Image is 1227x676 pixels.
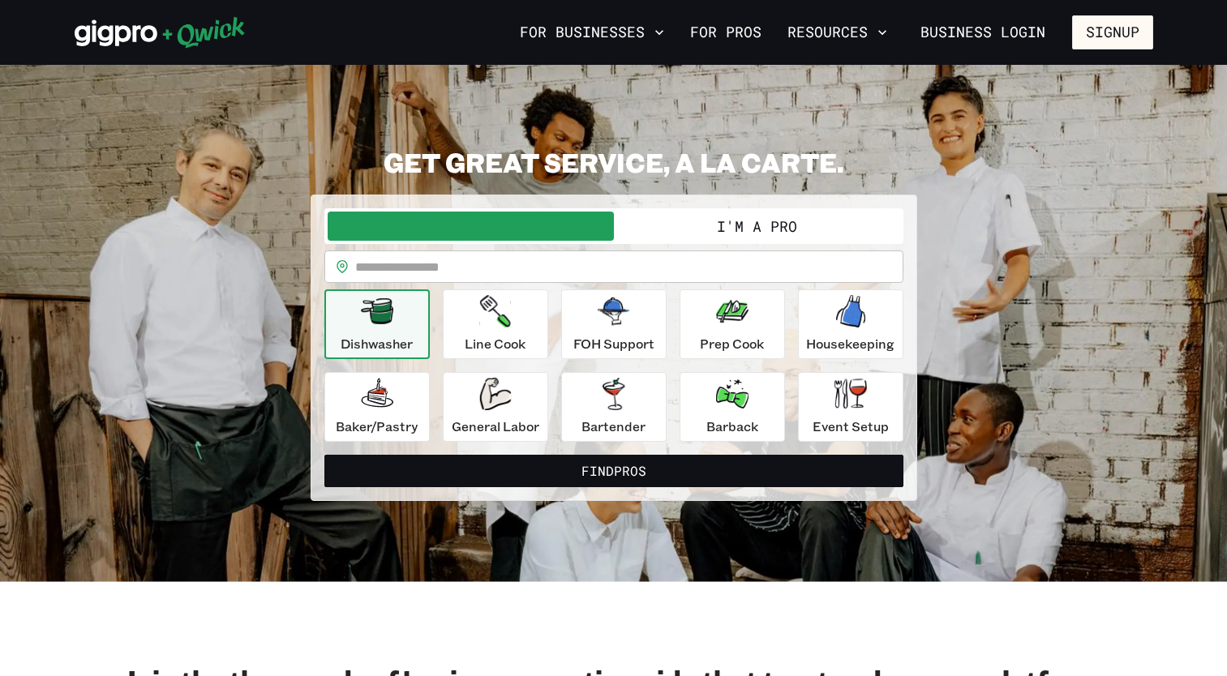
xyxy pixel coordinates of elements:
button: Line Cook [443,289,548,359]
p: Line Cook [465,334,526,353]
button: For Businesses [513,19,671,46]
a: Business Login [907,15,1059,49]
p: Bartender [581,417,646,436]
button: Prep Cook [680,289,785,359]
h2: GET GREAT SERVICE, A LA CARTE. [311,146,917,178]
a: For Pros [684,19,768,46]
button: I'm a Business [328,212,614,241]
p: Housekeeping [806,334,895,353]
p: Dishwasher [341,334,413,353]
button: Bartender [561,372,667,442]
button: Barback [680,372,785,442]
p: Prep Cook [700,334,764,353]
p: FOH Support [573,334,654,353]
button: Baker/Pastry [324,372,430,442]
button: Dishwasher [324,289,430,359]
p: General Labor [452,417,539,436]
button: Resources [781,19,894,46]
button: I'm a Pro [614,212,900,241]
p: Event Setup [813,417,889,436]
p: Baker/Pastry [336,417,418,436]
button: FindPros [324,455,903,487]
button: General Labor [443,372,548,442]
button: Signup [1072,15,1153,49]
button: Event Setup [798,372,903,442]
button: Housekeeping [798,289,903,359]
button: FOH Support [561,289,667,359]
p: Barback [706,417,758,436]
